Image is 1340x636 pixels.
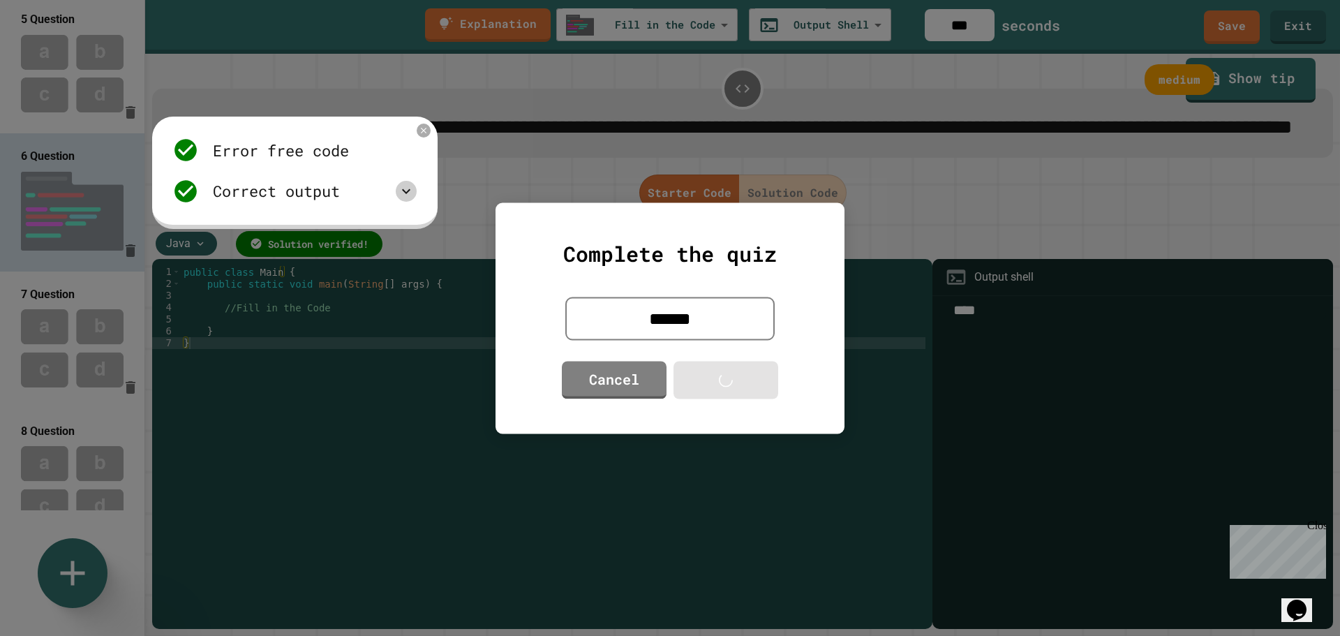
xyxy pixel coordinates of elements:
a: Cancel [562,361,667,399]
div: Complete the quiz [530,237,810,269]
div: Correct output [213,179,340,202]
div: Error free code [213,139,349,162]
iframe: chat widget [1224,519,1326,579]
iframe: chat widget [1281,580,1326,622]
div: Chat with us now!Close [6,6,96,89]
